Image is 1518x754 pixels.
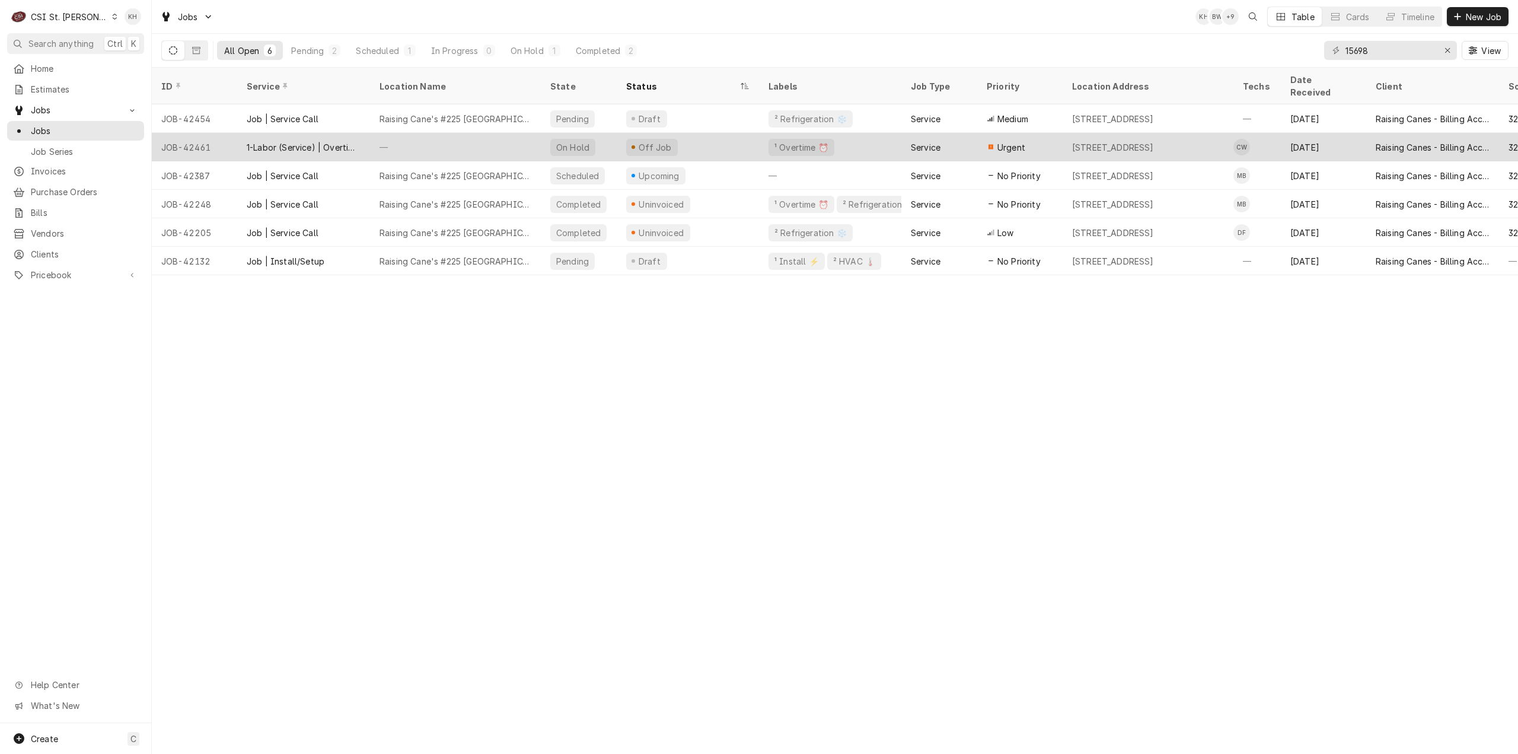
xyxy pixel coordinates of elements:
[31,186,138,198] span: Purchase Orders
[576,44,620,57] div: Completed
[773,113,848,125] div: ² Refrigeration ❄️
[1233,139,1250,155] div: CW
[370,133,541,161] div: —
[31,104,120,116] span: Jobs
[1072,113,1154,125] div: [STREET_ADDRESS]
[31,269,120,281] span: Pricebook
[773,227,848,239] div: ² Refrigeration ❄️
[555,113,590,125] div: Pending
[431,44,479,57] div: In Progress
[1195,8,1212,25] div: Kelsey Hetlage's Avatar
[1401,11,1434,23] div: Timeline
[1376,170,1490,182] div: Raising Canes - Billing Account
[911,227,940,239] div: Service
[31,734,58,744] span: Create
[1438,41,1457,60] button: Erase input
[31,165,138,177] span: Invoices
[1376,80,1487,93] div: Client
[1195,8,1212,25] div: KH
[379,170,531,182] div: Raising Cane's #225 [GEOGRAPHIC_DATA]
[152,247,237,275] div: JOB-42132
[627,44,634,57] div: 2
[997,170,1041,182] span: No Priority
[7,33,144,54] button: Search anythingCtrlK
[7,224,144,243] a: Vendors
[997,113,1028,125] span: Medium
[841,198,916,211] div: ² Refrigeration ❄️
[152,104,237,133] div: JOB-42454
[1281,247,1366,275] div: [DATE]
[31,206,138,219] span: Bills
[1072,170,1154,182] div: [STREET_ADDRESS]
[832,255,876,268] div: ² HVAC 🌡️
[31,227,138,240] span: Vendors
[7,244,144,264] a: Clients
[1209,8,1226,25] div: BW
[1233,196,1250,212] div: MB
[161,80,225,93] div: ID
[247,80,358,93] div: Service
[1233,224,1250,241] div: David Ford's Avatar
[7,79,144,99] a: Estimates
[555,170,600,182] div: Scheduled
[107,37,123,50] span: Ctrl
[911,113,940,125] div: Service
[331,44,338,57] div: 2
[637,198,685,211] div: Uninvoiced
[637,141,673,154] div: Off Job
[291,44,324,57] div: Pending
[1346,11,1370,23] div: Cards
[152,218,237,247] div: JOB-42205
[7,203,144,222] a: Bills
[911,198,940,211] div: Service
[1243,7,1262,26] button: Open search
[1233,196,1250,212] div: Mike Baker's Avatar
[1243,80,1271,93] div: Techs
[1376,227,1490,239] div: Raising Canes - Billing Account
[555,198,602,211] div: Completed
[1345,41,1434,60] input: Keyword search
[125,8,141,25] div: Kelsey Hetlage's Avatar
[1072,80,1222,93] div: Location Address
[1463,11,1504,23] span: New Job
[356,44,398,57] div: Scheduled
[178,11,198,23] span: Jobs
[637,170,681,182] div: Upcoming
[379,227,531,239] div: Raising Cane's #225 [GEOGRAPHIC_DATA]
[1281,104,1366,133] div: [DATE]
[1233,167,1250,184] div: Mike Baker's Avatar
[1376,141,1490,154] div: Raising Canes - Billing Account
[1281,133,1366,161] div: [DATE]
[247,227,318,239] div: Job | Service Call
[130,733,136,745] span: C
[7,121,144,141] a: Jobs
[31,11,108,23] div: CSI St. [PERSON_NAME]
[987,80,1051,93] div: Priority
[11,8,27,25] div: CSI St. Louis's Avatar
[1222,8,1239,25] div: + 9
[28,37,94,50] span: Search anything
[247,198,318,211] div: Job | Service Call
[152,161,237,190] div: JOB-42387
[997,198,1041,211] span: No Priority
[1281,161,1366,190] div: [DATE]
[997,255,1041,268] span: No Priority
[1291,11,1315,23] div: Table
[11,8,27,25] div: C
[1281,190,1366,218] div: [DATE]
[1281,218,1366,247] div: [DATE]
[7,142,144,161] a: Job Series
[152,133,237,161] div: JOB-42461
[247,255,324,268] div: Job | Install/Setup
[1209,8,1226,25] div: Brad Wicks's Avatar
[379,113,531,125] div: Raising Cane's #225 [GEOGRAPHIC_DATA]
[626,80,738,93] div: Status
[266,44,273,57] div: 6
[1233,167,1250,184] div: MB
[555,227,602,239] div: Completed
[1290,74,1354,98] div: Date Received
[486,44,493,57] div: 0
[31,145,138,158] span: Job Series
[31,125,138,137] span: Jobs
[1376,255,1490,268] div: Raising Canes - Billing Account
